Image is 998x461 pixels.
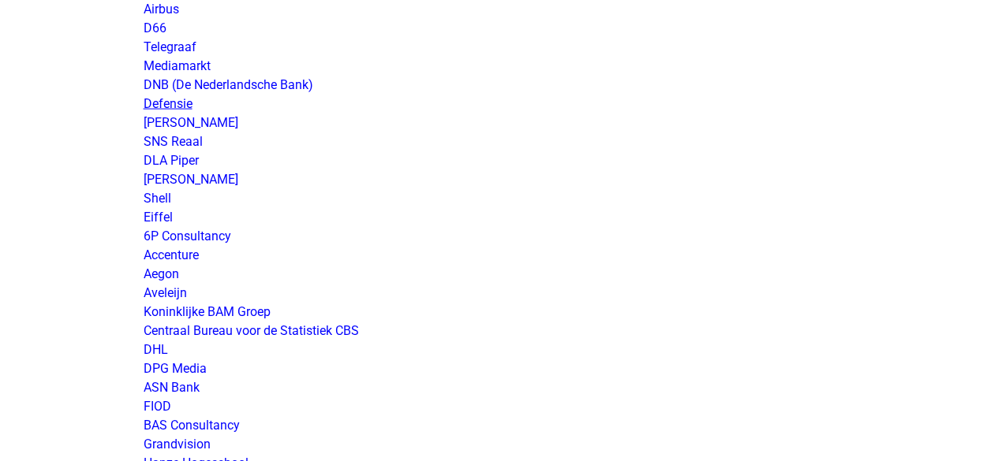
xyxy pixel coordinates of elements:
[144,96,192,111] a: Defensie
[144,2,179,17] a: Airbus
[144,39,196,54] a: Telegraaf
[144,304,271,319] a: Koninklijke BAM Groep
[144,77,313,92] a: DNB (De Nederlandsche Bank)
[144,115,238,130] a: [PERSON_NAME]
[144,380,200,395] a: ASN Bank
[144,323,359,338] a: Centraal Bureau voor de Statistiek CBS
[144,210,173,225] a: Eiffel
[144,361,207,376] a: DPG Media
[144,247,199,262] a: Accenture
[144,229,231,244] a: 6P Consultancy
[144,134,203,149] a: SNS Reaal
[144,153,199,168] a: DLA Piper
[144,58,211,73] a: Mediamarkt
[144,342,168,357] a: DHL
[144,437,211,452] a: Grandvision
[144,418,240,433] a: BAS Consultancy
[144,172,238,187] a: [PERSON_NAME]
[144,191,171,206] a: Shell
[144,285,187,300] a: Aveleijn
[144,399,171,414] a: FIOD
[144,266,179,281] a: Aegon
[144,20,166,35] a: D66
